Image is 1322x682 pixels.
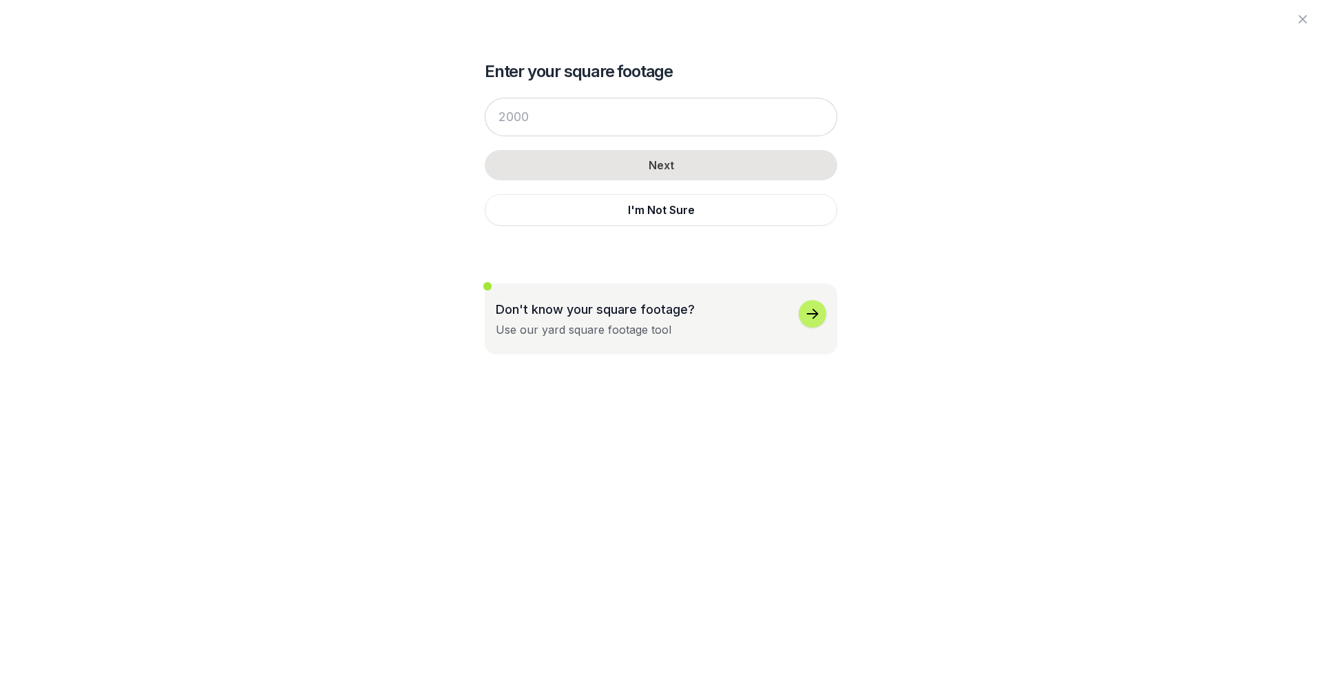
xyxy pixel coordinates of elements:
[485,284,837,354] button: Don't know your square footage?Use our yard square footage tool
[496,321,671,338] div: Use our yard square footage tool
[485,194,837,226] button: I'm Not Sure
[485,61,837,83] h2: Enter your square footage
[485,150,837,180] button: Next
[485,98,837,136] input: 2000
[496,300,695,319] p: Don't know your square footage?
